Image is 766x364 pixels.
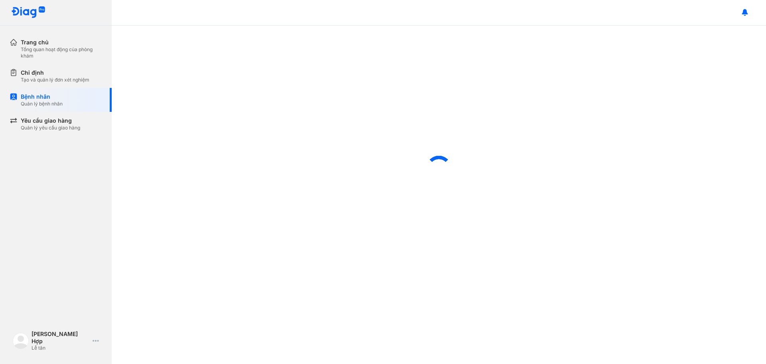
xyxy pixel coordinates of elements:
div: [PERSON_NAME] Hợp [32,330,89,345]
div: Chỉ định [21,69,89,77]
div: Trang chủ [21,38,102,46]
img: logo [13,333,29,349]
img: logo [11,6,45,19]
div: Tổng quan hoạt động của phòng khám [21,46,102,59]
div: Quản lý bệnh nhân [21,101,63,107]
div: Tạo và quản lý đơn xét nghiệm [21,77,89,83]
div: Lễ tân [32,345,89,351]
div: Bệnh nhân [21,93,63,101]
div: Quản lý yêu cầu giao hàng [21,125,80,131]
div: Yêu cầu giao hàng [21,117,80,125]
